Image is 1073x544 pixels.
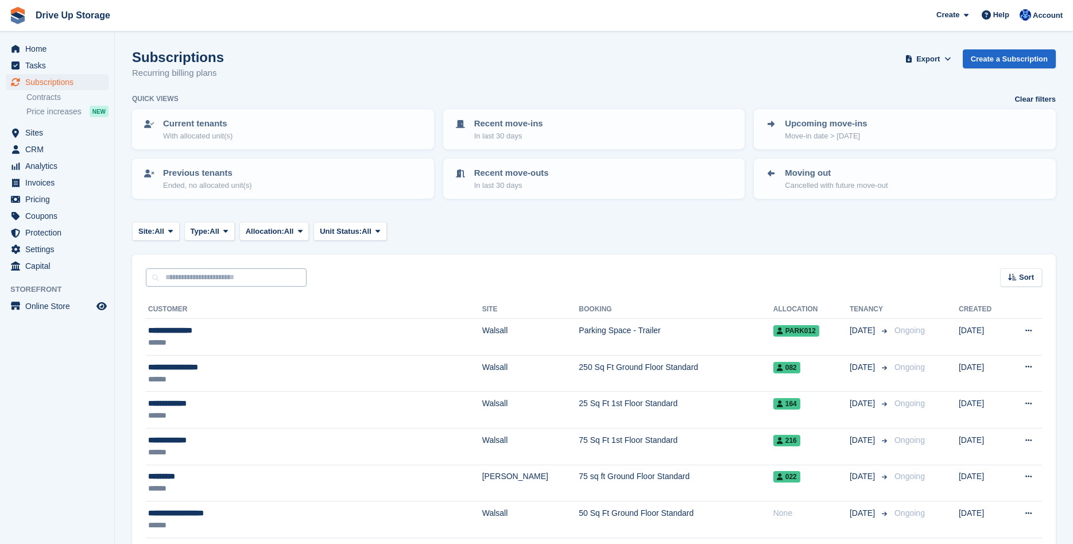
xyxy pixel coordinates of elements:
span: Help [993,9,1009,21]
td: [DATE] [959,465,1007,501]
a: Create a Subscription [963,49,1056,68]
a: menu [6,208,109,224]
span: Storefront [10,284,114,295]
p: In last 30 days [474,130,543,142]
span: Site: [138,226,154,237]
span: Ongoing [894,399,925,408]
p: Recurring billing plans [132,67,224,80]
a: menu [6,241,109,257]
td: [DATE] [959,319,1007,356]
td: [PERSON_NAME] [482,465,579,501]
span: Online Store [25,298,94,314]
p: Previous tenants [163,167,252,180]
th: Tenancy [850,300,890,319]
img: Widnes Team [1020,9,1031,21]
span: Type: [191,226,210,237]
a: Upcoming move-ins Move-in date > [DATE] [755,110,1055,148]
span: PARK012 [773,325,819,337]
button: Unit Status: All [313,222,386,241]
span: [DATE] [850,398,877,410]
p: Current tenants [163,117,233,130]
button: Site: All [132,222,180,241]
p: Move-in date > [DATE] [785,130,867,142]
td: 25 Sq Ft 1st Floor Standard [579,392,773,429]
span: [DATE] [850,507,877,519]
td: Walsall [482,319,579,356]
a: menu [6,125,109,141]
p: Recent move-outs [474,167,549,180]
span: Export [916,53,940,65]
td: Walsall [482,392,579,429]
a: menu [6,191,109,207]
span: 164 [773,398,800,410]
td: Parking Space - Trailer [579,319,773,356]
th: Created [959,300,1007,319]
td: 75 sq ft Ground Floor Standard [579,465,773,501]
p: Ended, no allocated unit(s) [163,180,252,191]
span: Pricing [25,191,94,207]
a: menu [6,225,109,241]
span: Create [936,9,959,21]
a: Clear filters [1014,94,1056,105]
span: Ongoing [894,435,925,445]
div: NEW [90,106,109,117]
td: Walsall [482,501,579,538]
th: Customer [146,300,482,319]
td: 50 Sq Ft Ground Floor Standard [579,501,773,538]
span: Coupons [25,208,94,224]
span: Settings [25,241,94,257]
h6: Quick views [132,94,179,104]
a: Moving out Cancelled with future move-out [755,160,1055,198]
a: Recent move-ins In last 30 days [444,110,744,148]
span: Sites [25,125,94,141]
span: Protection [25,225,94,241]
span: 216 [773,435,800,446]
span: All [284,226,294,237]
a: Price increases NEW [26,105,109,118]
button: Type: All [184,222,235,241]
span: Sort [1019,272,1034,283]
td: 75 Sq Ft 1st Floor Standard [579,428,773,465]
span: [DATE] [850,434,877,446]
th: Site [482,300,579,319]
span: All [210,226,219,237]
a: menu [6,298,109,314]
span: All [362,226,371,237]
span: Price increases [26,106,82,117]
span: 022 [773,471,800,483]
span: Ongoing [894,472,925,481]
td: [DATE] [959,428,1007,465]
span: Tasks [25,57,94,74]
a: Preview store [95,299,109,313]
h1: Subscriptions [132,49,224,65]
span: CRM [25,141,94,157]
p: Recent move-ins [474,117,543,130]
td: [DATE] [959,501,1007,538]
span: 082 [773,362,800,373]
a: Previous tenants Ended, no allocated unit(s) [133,160,433,198]
a: Drive Up Storage [31,6,115,25]
td: 250 Sq Ft Ground Floor Standard [579,355,773,392]
div: None [773,507,850,519]
a: menu [6,74,109,90]
span: Invoices [25,175,94,191]
span: Ongoing [894,362,925,372]
span: Ongoing [894,326,925,335]
span: Home [25,41,94,57]
a: menu [6,175,109,191]
span: Account [1033,10,1063,21]
a: menu [6,41,109,57]
a: menu [6,258,109,274]
img: stora-icon-8386f47178a22dfd0bd8f6a31ec36ba5ce8667c1dd55bd0f319d3a0aa187defe.svg [9,7,26,24]
p: Upcoming move-ins [785,117,867,130]
span: Capital [25,258,94,274]
span: Allocation: [246,226,284,237]
td: [DATE] [959,355,1007,392]
p: With allocated unit(s) [163,130,233,142]
button: Export [903,49,954,68]
a: menu [6,141,109,157]
span: [DATE] [850,361,877,373]
span: [DATE] [850,470,877,483]
span: Unit Status: [320,226,362,237]
a: menu [6,57,109,74]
